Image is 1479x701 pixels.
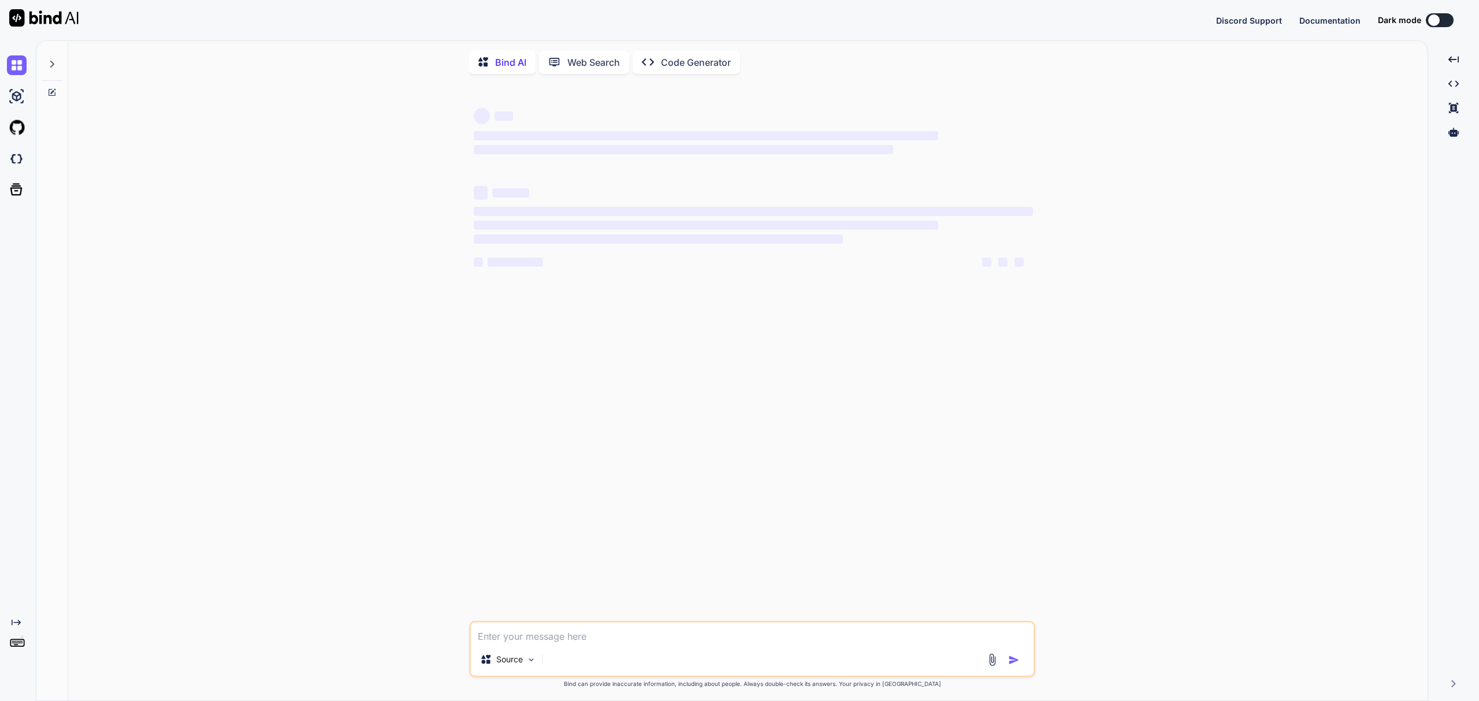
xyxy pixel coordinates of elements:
[1216,14,1282,27] button: Discord Support
[982,258,991,267] span: ‌
[474,108,490,124] span: ‌
[661,55,731,69] p: Code Generator
[474,258,483,267] span: ‌
[474,221,938,230] span: ‌
[474,234,843,244] span: ‌
[474,131,938,140] span: ‌
[9,9,79,27] img: Bind AI
[496,654,523,665] p: Source
[998,258,1008,267] span: ‌
[7,55,27,75] img: chat
[1008,654,1020,666] img: icon
[7,118,27,137] img: githubLight
[495,55,526,69] p: Bind AI
[1378,14,1421,26] span: Dark mode
[474,145,893,154] span: ‌
[474,207,1033,216] span: ‌
[1216,16,1282,25] span: Discord Support
[474,186,488,200] span: ‌
[567,55,620,69] p: Web Search
[986,653,999,666] img: attachment
[469,680,1035,688] p: Bind can provide inaccurate information, including about people. Always double-check its answers....
[1299,16,1361,25] span: Documentation
[492,188,529,197] span: ‌
[1015,258,1024,267] span: ‌
[495,111,513,121] span: ‌
[7,87,27,106] img: ai-studio
[1299,14,1361,27] button: Documentation
[7,149,27,169] img: darkCloudIdeIcon
[526,655,536,665] img: Pick Models
[488,258,543,267] span: ‌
